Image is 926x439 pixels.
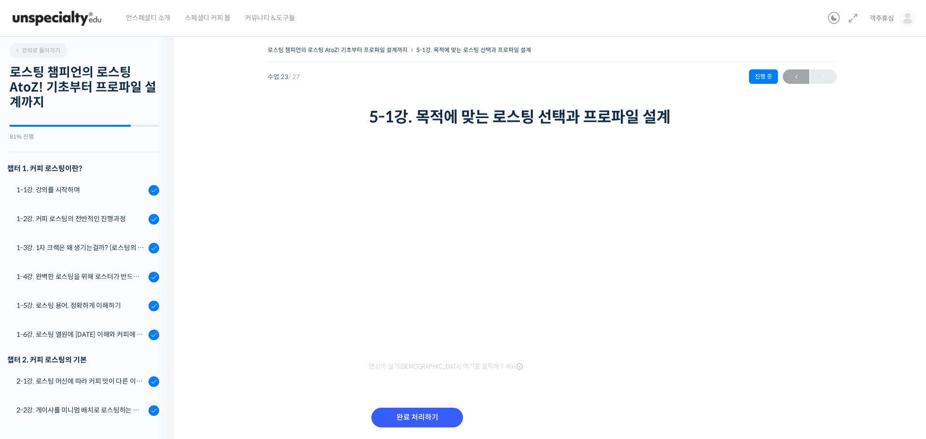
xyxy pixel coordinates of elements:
div: 1-5강. 로스팅 용어, 정확하게 이해하기 [16,300,146,311]
span: / 27 [288,73,300,81]
div: 2-2강. 게이샤를 미니멈 배치로 로스팅하는 이유 (로스터기 용량과 배치 사이즈) [16,405,146,415]
a: 5-1강. 목적에 맞는 로스팅 선택과 프로파일 설계 [416,46,531,53]
div: 81% 진행 [10,134,159,140]
h1: 5-1강. 목적에 맞는 로스팅 선택과 프로파일 설계 [369,108,735,126]
div: 챕터 2. 커피 로스팅의 기본 [7,353,159,366]
a: 로스팅 챔피언의 로스팅 AtoZ! 기초부터 프로파일 설계까지 [268,46,408,53]
h2: 로스팅 챔피언의 로스팅 AtoZ! 기초부터 프로파일 설계까지 [10,65,159,110]
h3: 챕터 1. 커피 로스팅이란? [7,162,159,175]
div: 1-4강. 완벽한 로스팅을 위해 로스터가 반드시 갖춰야 할 것 (로스팅 목표 설정하기) [16,271,146,282]
div: 진행 중 [749,69,778,84]
a: ←이전 [783,69,809,84]
div: 1-3강. 1차 크랙은 왜 생기는걸까? (로스팅의 물리적, 화학적 변화) [16,242,146,253]
div: 2-1강. 로스팅 머신에 따라 커피 맛이 다른 이유 (로스팅 머신의 매커니즘과 열원) [16,376,146,386]
div: 1-1강. 강의를 시작하며 [16,185,146,195]
span: 수업 23 [268,74,300,80]
a: 강의로 돌아가기 [10,43,68,58]
span: 객주휴심 [870,14,894,23]
input: 완료 처리하기 [371,408,463,427]
div: 1-2강. 커피 로스팅의 전반적인 진행과정 [16,213,146,224]
span: 강의로 돌아가기 [14,47,60,54]
span: ← [783,70,809,83]
span: 영상이 끊기[DEMOGRAPHIC_DATA] 여기를 클릭해주세요 [369,363,523,371]
div: 1-6강. 로스팅 열원에 [DATE] 이해와 커피에 미치는 영향 [16,329,146,340]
